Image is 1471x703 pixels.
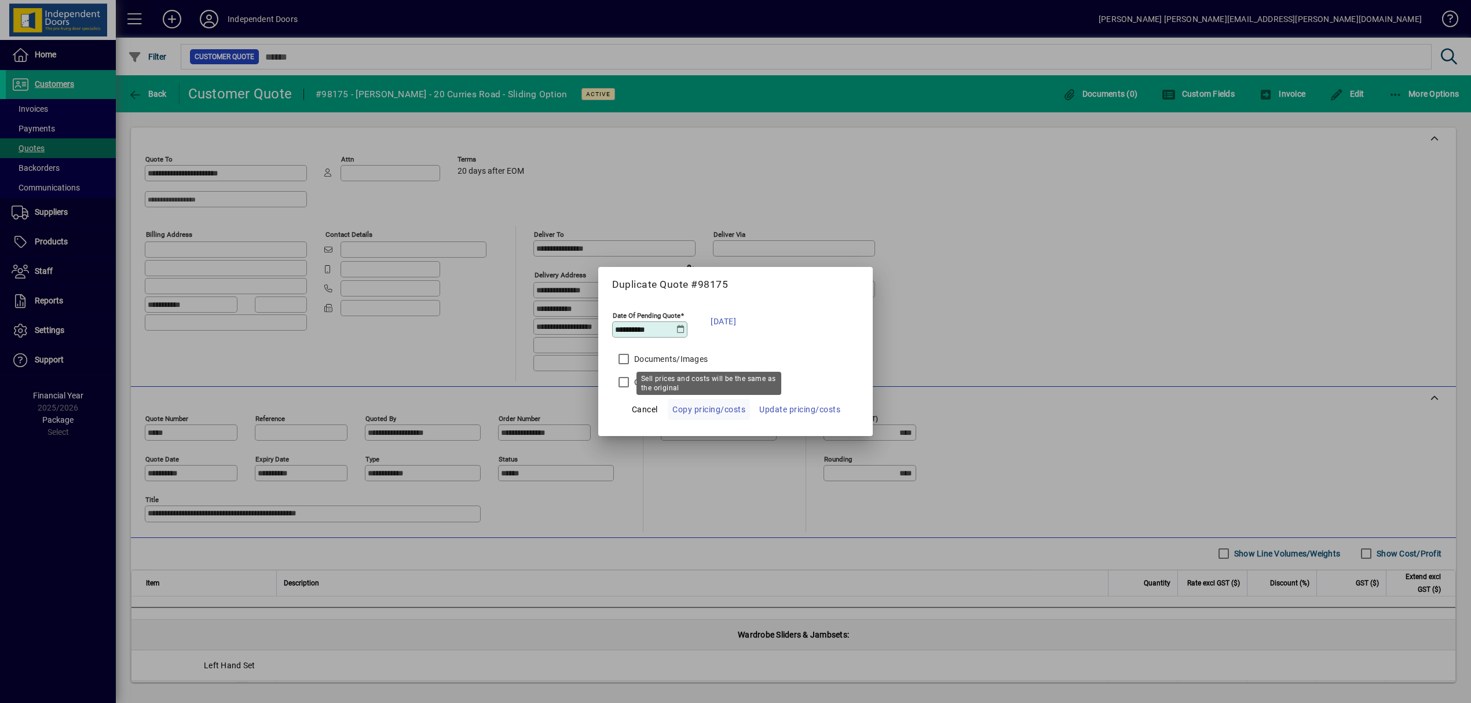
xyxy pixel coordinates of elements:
span: [DATE] [711,314,736,328]
button: [DATE] [705,307,742,336]
button: Update pricing/costs [755,399,845,420]
span: Update pricing/costs [759,402,840,416]
button: Cancel [626,399,663,420]
span: Cancel [632,402,658,416]
div: Sell prices and costs will be the same as the original [636,372,781,395]
h5: Duplicate Quote #98175 [612,279,859,291]
span: Copy pricing/costs [672,402,745,416]
mat-label: Date Of Pending Quote [613,312,680,320]
button: Copy pricing/costs [668,399,750,420]
label: Documents/Images [632,353,708,365]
